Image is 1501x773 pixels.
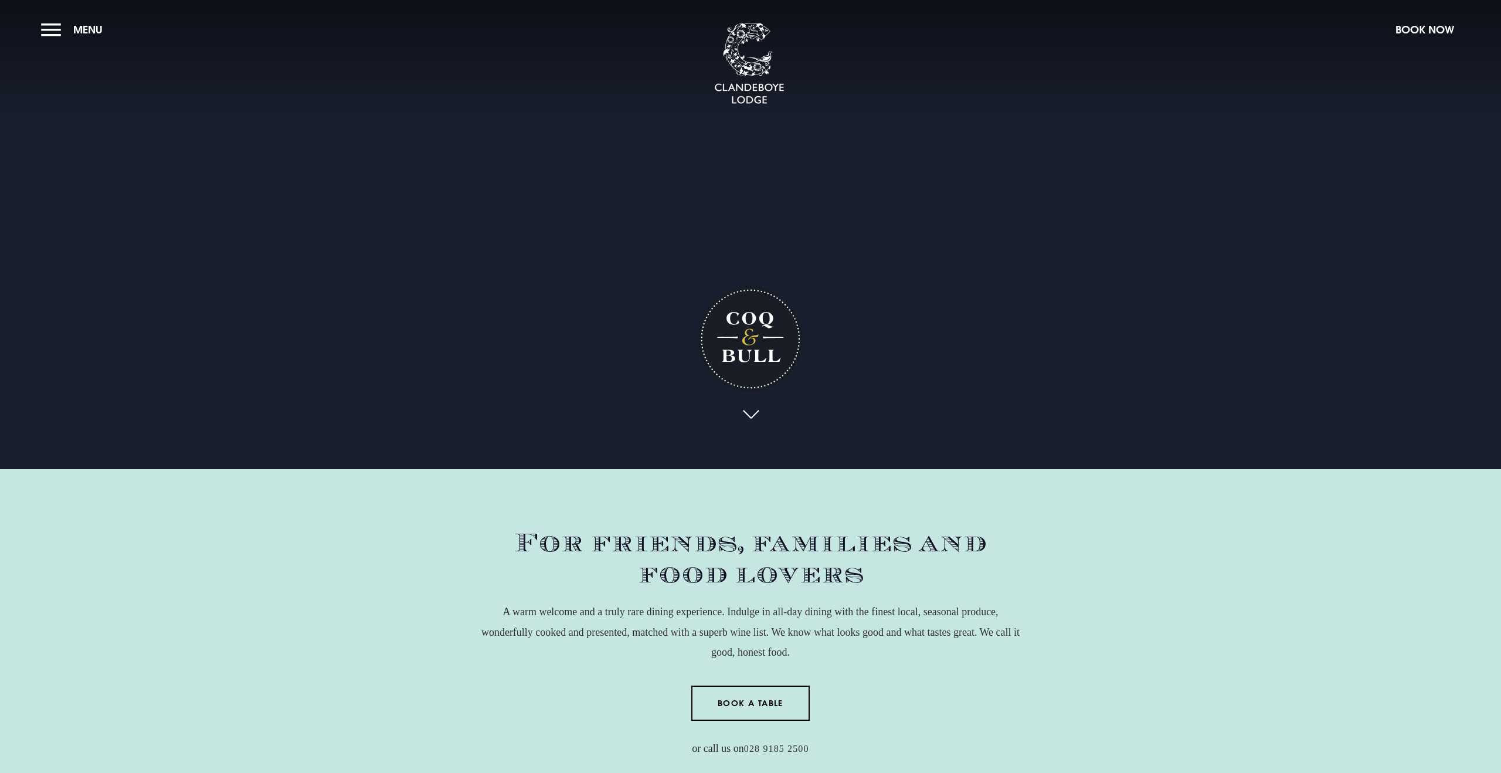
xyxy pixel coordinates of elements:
img: Clandeboye Lodge [714,23,785,105]
p: A warm welcome and a truly rare dining experience. Indulge in all-day dining with the finest loca... [481,602,1020,662]
span: Menu [73,23,103,36]
p: or call us on [481,738,1020,758]
h1: Coq & Bull [698,286,803,391]
button: Book Now [1390,17,1460,42]
a: Book a Table [691,686,810,721]
button: Menu [41,17,108,42]
h2: For friends, families and food lovers [481,528,1020,590]
a: 028 9185 2500 [744,744,809,755]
